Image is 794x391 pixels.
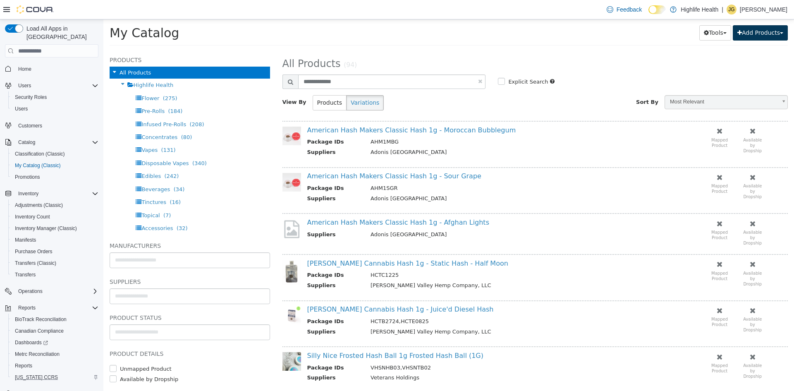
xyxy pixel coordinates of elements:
button: Adjustments (Classic) [8,199,102,211]
th: Suppliers [204,262,261,272]
img: 150 [179,240,198,265]
td: [PERSON_NAME] Valley Hemp Company, LLC [261,308,548,319]
span: All Products [16,50,48,56]
span: Reports [18,305,36,311]
button: Inventory [2,188,102,199]
span: (275) [60,76,74,82]
span: Operations [15,286,98,296]
img: 150 [179,286,198,305]
span: (131) [58,127,72,134]
small: Mapped Product [608,164,624,174]
p: [PERSON_NAME] [740,5,787,14]
button: Users [2,80,102,91]
small: Mapped Product [608,344,624,354]
span: Manifests [15,237,36,243]
button: Customers [2,120,102,132]
button: [US_STATE] CCRS [8,372,102,383]
span: Users [15,106,28,112]
span: Manifests [12,235,98,245]
button: Users [15,81,34,91]
td: AHM1SGR [261,165,548,175]
span: Inventory Count [15,213,50,220]
img: 150 [179,333,198,351]
td: VHSNHB03,VHSNTB02 [261,344,548,355]
th: Package IDs [204,118,261,129]
span: (340) [89,141,103,147]
button: Catalog [2,137,102,148]
span: My Catalog (Classic) [12,161,98,170]
span: All Products [179,38,237,50]
button: Tools [596,6,628,21]
a: Canadian Compliance [12,326,67,336]
span: Purchase Orders [15,248,53,255]
p: | [722,5,723,14]
a: Dashboards [12,338,51,348]
button: Metrc Reconciliation [8,348,102,360]
th: Suppliers [204,175,261,185]
label: Explicit Search [403,58,445,67]
p: Highlife Health [681,5,718,14]
span: (7) [60,193,67,199]
label: Available by Dropship [14,356,75,364]
span: Home [15,63,98,74]
span: Users [15,81,98,91]
h5: Product Status [6,293,167,303]
span: BioTrack Reconciliation [15,316,67,323]
button: Operations [15,286,46,296]
td: Adonis [GEOGRAPHIC_DATA] [261,129,548,139]
span: (32) [73,206,84,212]
span: Classification (Classic) [12,149,98,159]
span: (242) [61,154,75,160]
span: Most Relevant [562,76,673,89]
span: Feedback [617,5,642,14]
a: My Catalog (Classic) [12,161,64,170]
span: (16) [66,180,77,186]
a: Classification (Classic) [12,149,68,159]
span: (80) [78,115,89,121]
span: Operations [18,288,43,295]
span: Security Roles [15,94,47,101]
a: Metrc Reconciliation [12,349,63,359]
button: Promotions [8,171,102,183]
button: Transfers [8,269,102,281]
button: Inventory Count [8,211,102,223]
span: Reports [15,362,32,369]
a: Dashboards [8,337,102,348]
th: Suppliers [204,354,261,365]
span: Washington CCRS [12,372,98,382]
td: HCTB2724,HCTE0825 [261,298,548,308]
a: Customers [15,121,45,131]
span: Reports [15,303,98,313]
button: Reports [2,302,102,314]
span: Transfers [15,271,36,278]
td: HCTC1225 [261,252,548,262]
span: Inventory Manager (Classic) [15,225,77,232]
button: Variations [243,76,280,91]
span: [US_STATE] CCRS [15,374,58,381]
button: Transfers (Classic) [8,257,102,269]
span: Pre-Rolls [38,89,61,95]
small: Available by Dropship [640,297,658,313]
a: BioTrack Reconciliation [12,314,70,324]
a: American Hash Makers Classic Hash 1g - Sour Grape [204,153,378,161]
span: Edibles [38,154,57,160]
span: Vapes [38,127,54,134]
small: Mapped Product [608,118,624,128]
span: Adjustments (Classic) [15,202,63,209]
small: Available by Dropship [640,211,658,226]
small: Available by Dropship [640,118,658,134]
a: [PERSON_NAME] Cannabis Hash 1g - Static Hash - Half Moon [204,240,405,248]
span: Purchase Orders [12,247,98,257]
button: Add Products [629,6,684,21]
div: Jennifer Gierum [727,5,737,14]
span: View By [179,79,203,86]
a: Transfers (Classic) [12,258,60,268]
h5: Products [6,36,167,46]
span: Reports [12,361,98,371]
span: My Catalog (Classic) [15,162,61,169]
span: Customers [15,120,98,131]
th: Package IDs [204,165,261,175]
td: Adonis [GEOGRAPHIC_DATA] [261,211,548,221]
span: Inventory Manager (Classic) [12,223,98,233]
button: Canadian Compliance [8,325,102,337]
